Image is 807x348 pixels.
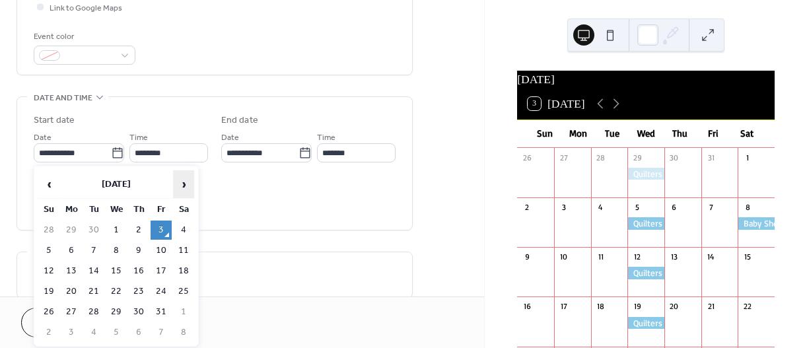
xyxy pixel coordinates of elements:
td: 12 [38,261,59,281]
td: 29 [61,221,82,240]
div: 22 [742,301,754,312]
th: Fr [151,200,172,219]
div: Baby Shower [738,217,775,229]
button: Cancel [21,308,102,337]
span: Date [221,131,239,145]
td: 22 [106,282,127,301]
span: Time [129,131,148,145]
div: 10 [558,252,569,263]
div: 7 [705,202,717,213]
button: 3[DATE] [523,94,589,114]
td: 3 [151,221,172,240]
div: 20 [668,301,680,312]
td: 1 [173,302,194,322]
td: 4 [83,323,104,342]
td: 5 [106,323,127,342]
td: 6 [128,323,149,342]
td: 23 [128,282,149,301]
td: 17 [151,261,172,281]
td: 4 [173,221,194,240]
div: 21 [705,301,717,312]
td: 15 [106,261,127,281]
td: 7 [151,323,172,342]
td: 28 [38,221,59,240]
div: 26 [522,152,533,163]
div: 2 [522,202,533,213]
div: 4 [595,202,606,213]
span: › [174,171,193,197]
td: 31 [151,302,172,322]
td: 1 [106,221,127,240]
td: 6 [61,241,82,260]
div: 28 [595,152,606,163]
td: 13 [61,261,82,281]
td: 25 [173,282,194,301]
div: Wed [629,120,663,147]
td: 16 [128,261,149,281]
div: 19 [632,301,643,312]
td: 5 [38,241,59,260]
td: 21 [83,282,104,301]
div: 29 [632,152,643,163]
th: Su [38,200,59,219]
td: 29 [106,302,127,322]
th: Sa [173,200,194,219]
th: Tu [83,200,104,219]
div: 14 [705,252,717,263]
div: 31 [705,152,717,163]
div: 8 [742,202,754,213]
div: 15 [742,252,754,263]
span: Link to Google Maps [50,1,122,15]
div: Quilters [627,217,664,229]
div: 13 [668,252,680,263]
td: 27 [61,302,82,322]
td: 20 [61,282,82,301]
td: 3 [61,323,82,342]
div: 17 [558,301,569,312]
div: 16 [522,301,533,312]
div: 1 [742,152,754,163]
div: Quilters [627,168,664,180]
div: [DATE] [517,71,775,88]
div: 5 [632,202,643,213]
div: 11 [595,252,606,263]
div: Thu [663,120,697,147]
td: 11 [173,241,194,260]
div: 6 [668,202,680,213]
th: Mo [61,200,82,219]
td: 2 [38,323,59,342]
div: Mon [561,120,595,147]
div: Fri [697,120,730,147]
span: Date [34,131,52,145]
div: 27 [558,152,569,163]
th: We [106,200,127,219]
td: 30 [128,302,149,322]
td: 18 [173,261,194,281]
div: 18 [595,301,606,312]
td: 8 [173,323,194,342]
div: Quilters [627,267,664,279]
div: 3 [558,202,569,213]
div: Sat [730,120,764,147]
div: Quilters [627,317,664,329]
td: 19 [38,282,59,301]
div: Start date [34,114,75,127]
span: Date and time [34,91,92,105]
div: End date [221,114,258,127]
div: 12 [632,252,643,263]
td: 26 [38,302,59,322]
td: 14 [83,261,104,281]
div: 30 [668,152,680,163]
td: 30 [83,221,104,240]
td: 24 [151,282,172,301]
div: Tue [595,120,629,147]
td: 9 [128,241,149,260]
td: 8 [106,241,127,260]
td: 2 [128,221,149,240]
td: 10 [151,241,172,260]
td: 28 [83,302,104,322]
div: 9 [522,252,533,263]
span: ‹ [39,171,59,197]
td: 7 [83,241,104,260]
